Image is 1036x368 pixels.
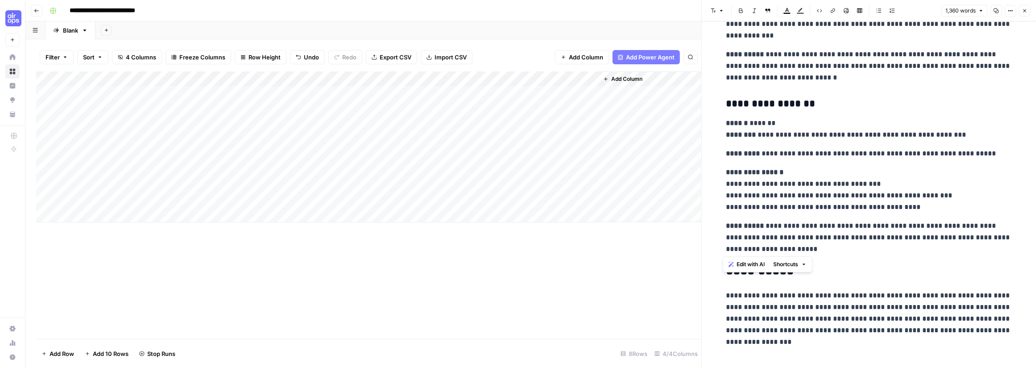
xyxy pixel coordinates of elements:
[600,73,646,85] button: Add Column
[290,50,325,64] button: Undo
[941,5,988,17] button: 1,360 words
[421,50,472,64] button: Import CSV
[5,50,20,64] a: Home
[569,53,603,62] span: Add Column
[304,53,319,62] span: Undo
[380,53,411,62] span: Export CSV
[166,50,231,64] button: Freeze Columns
[63,26,78,35] div: Blank
[147,349,175,358] span: Stop Runs
[626,53,675,62] span: Add Power Agent
[235,50,286,64] button: Row Height
[36,347,79,361] button: Add Row
[5,10,21,26] img: Cohort 5 Logo
[770,259,810,270] button: Shortcuts
[342,53,356,62] span: Redo
[134,347,181,361] button: Stop Runs
[5,64,20,79] a: Browse
[93,349,128,358] span: Add 10 Rows
[611,75,642,83] span: Add Column
[945,7,976,15] span: 1,360 words
[5,79,20,93] a: Insights
[774,260,799,268] span: Shortcuts
[613,50,680,64] button: Add Power Agent
[83,53,95,62] span: Sort
[617,347,651,361] div: 8 Rows
[5,93,20,107] a: Opportunities
[737,260,765,268] span: Edit with AI
[651,347,701,361] div: 4/4 Columns
[50,349,74,358] span: Add Row
[79,347,134,361] button: Add 10 Rows
[179,53,225,62] span: Freeze Columns
[5,7,20,29] button: Workspace: Cohort 5
[5,336,20,350] a: Usage
[328,50,362,64] button: Redo
[366,50,417,64] button: Export CSV
[77,50,108,64] button: Sort
[555,50,609,64] button: Add Column
[435,53,467,62] span: Import CSV
[46,53,60,62] span: Filter
[40,50,74,64] button: Filter
[46,21,95,39] a: Blank
[249,53,281,62] span: Row Height
[725,259,768,270] button: Edit with AI
[5,350,20,364] button: Help + Support
[5,107,20,121] a: Your Data
[126,53,156,62] span: 4 Columns
[5,322,20,336] a: Settings
[112,50,162,64] button: 4 Columns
